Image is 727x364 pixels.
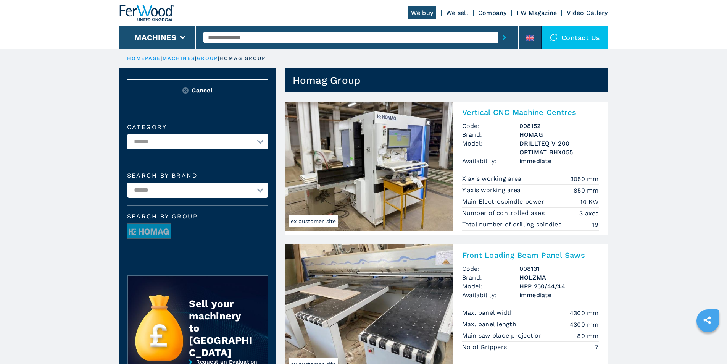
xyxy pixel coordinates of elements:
[517,9,557,16] a: FW Magazine
[519,291,599,299] span: immediate
[550,34,558,41] img: Contact us
[478,9,507,16] a: Company
[462,197,546,206] p: Main Electrospindle power
[462,121,519,130] span: Code:
[462,175,524,183] p: X axis working area
[574,186,599,195] em: 850 mm
[293,74,361,86] h1: Homag Group
[462,157,519,165] span: Availability:
[462,273,519,282] span: Brand:
[542,26,608,49] div: Contact us
[519,264,599,273] h3: 008131
[519,139,599,157] h3: DRILLTEQ V-200-OPTIMAT BHX055
[592,220,599,229] em: 19
[127,214,268,220] span: Search by group
[519,273,599,282] h3: HOLZMA
[289,215,338,227] span: ex customer site
[127,224,171,239] img: image
[219,55,266,62] p: HOMAG GROUP
[462,309,516,317] p: Max. panel width
[462,130,519,139] span: Brand:
[695,330,721,358] iframe: Chat
[134,33,176,42] button: Machines
[570,320,599,329] em: 4300 mm
[163,55,195,61] a: machines
[519,157,599,165] span: immediate
[462,264,519,273] span: Code:
[579,209,599,218] em: 3 axes
[519,130,599,139] h3: HOMAG
[498,29,510,46] button: submit-button
[161,55,162,61] span: |
[462,320,519,328] p: Max. panel length
[462,220,564,229] p: Total number of drilling spindles
[580,197,598,206] em: 10 KW
[195,55,197,61] span: |
[189,298,252,359] div: Sell your machinery to [GEOGRAPHIC_DATA]
[218,55,219,61] span: |
[462,332,545,340] p: Main saw blade projection
[462,282,519,291] span: Model:
[446,9,468,16] a: We sell
[119,5,174,21] img: Ferwood
[127,55,161,61] a: HOMEPAGE
[462,209,547,217] p: Number of controlled axes
[197,55,218,61] a: group
[577,332,598,340] em: 80 mm
[127,79,268,101] button: ResetCancel
[127,124,268,130] label: Category
[462,291,519,299] span: Availability:
[462,139,519,157] span: Model:
[595,343,598,352] em: 7
[519,121,599,130] h3: 008152
[192,86,213,95] span: Cancel
[462,186,523,194] p: Y axis working area
[127,173,268,179] label: Search by brand
[519,282,599,291] h3: HPP 250/44/44
[285,102,608,235] a: Vertical CNC Machine Centres HOMAG DRILLTEQ V-200-OPTIMAT BHX055ex customer siteVertical CNC Mach...
[567,9,608,16] a: Video Gallery
[698,311,717,330] a: sharethis
[570,175,599,183] em: 3050 mm
[570,309,599,317] em: 4300 mm
[462,251,599,260] h2: Front Loading Beam Panel Saws
[462,108,599,117] h2: Vertical CNC Machine Centres
[408,6,437,19] a: We buy
[462,343,509,351] p: No of Grippers
[182,87,189,94] img: Reset
[285,102,453,231] img: Vertical CNC Machine Centres HOMAG DRILLTEQ V-200-OPTIMAT BHX055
